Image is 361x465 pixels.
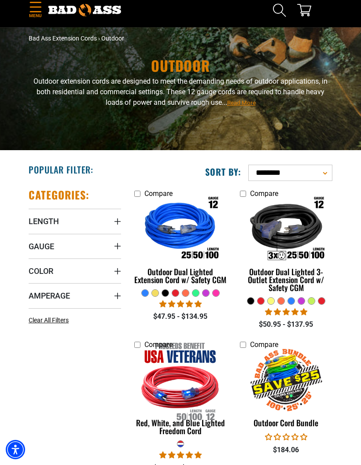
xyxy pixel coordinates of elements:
span: Outdoor [101,35,124,42]
img: Bad Ass Extension Cords [48,4,121,16]
img: Outdoor Dual Lighted 3-Outlet Extension Cord w/ Safety CGM [239,188,333,272]
summary: Search [273,3,287,17]
div: $47.95 - $134.95 [134,311,227,322]
h2: Popular Filter: [29,164,93,175]
div: $184.06 [240,445,332,455]
h1: Outdoor [29,59,332,73]
a: Outdoor Dual Lighted 3-Outlet Extension Cord w/ Safety CGM Outdoor Dual Lighted 3-Outlet Extensio... [240,202,332,297]
span: Color [29,266,53,276]
a: Bad Ass Extension Cords [29,35,97,42]
span: 4.81 stars [159,300,202,308]
h2: Categories: [29,188,89,202]
summary: Length [29,209,121,233]
span: 5.00 stars [159,451,202,459]
a: Outdoor Cord Bundle Outdoor Cord Bundle [240,353,332,432]
nav: breadcrumbs [29,34,332,43]
span: Outdoor extension cords are designed to meet the demanding needs of outdoor applications, in both... [33,77,328,107]
span: › [98,35,100,42]
span: Amperage [29,291,70,301]
summary: Color [29,258,121,283]
div: Outdoor Cord Bundle [240,419,332,427]
summary: Amperage [29,283,121,308]
span: Menu [29,12,42,19]
div: Red, White, and Blue Lighted Freedom Cord [134,419,227,435]
span: Length [29,216,59,226]
span: Read More [227,100,256,106]
span: Compare [144,189,173,198]
a: cart [297,3,311,17]
a: Red, White, and Blue Lighted Freedom Cord Red, White, and Blue Lighted Freedom Cord [134,353,227,440]
span: Compare [250,340,278,349]
span: 0.00 stars [265,433,307,441]
span: Compare [144,340,173,349]
div: Accessibility Menu [6,440,25,459]
div: $50.95 - $137.95 [240,319,332,330]
a: Outdoor Dual Lighted Extension Cord w/ Safety CGM Outdoor Dual Lighted Extension Cord w/ Safety CGM [134,202,227,289]
span: Compare [250,189,278,198]
img: Outdoor Dual Lighted Extension Cord w/ Safety CGM [134,188,227,272]
img: Outdoor Cord Bundle [239,339,333,423]
span: 4.80 stars [265,308,307,316]
summary: Gauge [29,234,121,258]
span: Gauge [29,241,54,251]
label: Sort by: [205,166,241,177]
img: Red, White, and Blue Lighted Freedom Cord [134,339,227,423]
div: Outdoor Dual Lighted 3-Outlet Extension Cord w/ Safety CGM [240,268,332,292]
a: Clear All Filters [29,316,72,325]
div: Outdoor Dual Lighted Extension Cord w/ Safety CGM [134,268,227,284]
span: Clear All Filters [29,317,69,324]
